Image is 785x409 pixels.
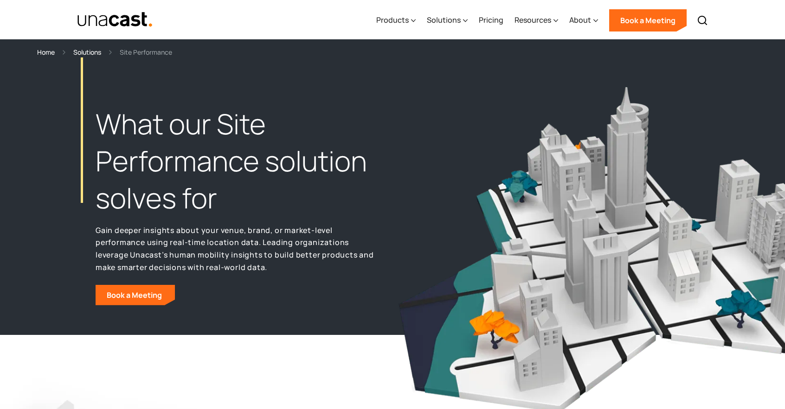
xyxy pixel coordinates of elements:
[376,1,416,39] div: Products
[120,47,172,57] div: Site Performance
[77,12,153,28] a: home
[569,1,598,39] div: About
[77,12,153,28] img: Unacast text logo
[427,1,468,39] div: Solutions
[73,47,101,57] a: Solutions
[96,106,374,216] h1: What our Site Performance solution solves for
[515,1,558,39] div: Resources
[376,14,409,25] div: Products
[37,47,55,57] a: Home
[609,9,687,31] a: Book a Meeting
[569,14,591,25] div: About
[515,14,551,25] div: Resources
[427,14,461,25] div: Solutions
[96,285,175,305] a: Book a Meeting
[697,15,708,26] img: Search icon
[96,224,374,274] p: Gain deeper insights about your venue, brand, or market-level performance using real-time locatio...
[479,1,503,39] a: Pricing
